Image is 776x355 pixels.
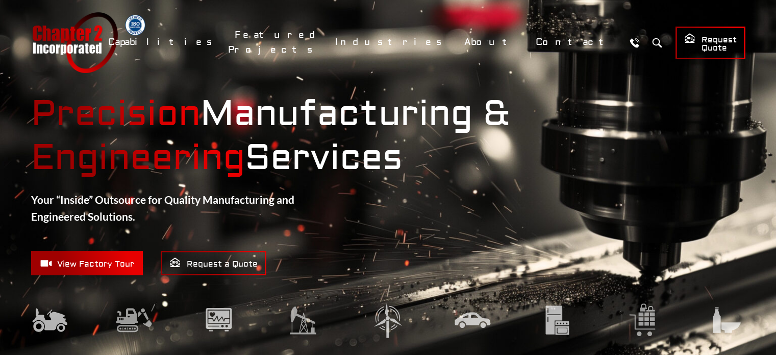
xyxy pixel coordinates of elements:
[31,251,143,275] a: View Factory Tour
[625,33,644,52] a: Call Us
[102,31,223,53] a: Capabilities
[31,12,118,73] a: Chapter 2 Incorporated
[40,257,134,270] span: View Factory Tour
[458,31,524,53] a: About
[31,136,245,180] mark: Engineering
[31,92,201,136] mark: Precision
[675,27,745,59] a: Request Quote
[31,92,745,180] strong: Manufacturing & Services
[648,33,667,52] button: Search
[529,31,620,53] a: Contact
[31,193,294,223] strong: Your “Inside” Outsource for Quality Manufacturing and Engineered Solutions.
[169,257,258,270] span: Request a Quote
[228,24,323,61] a: Featured Projects
[684,33,737,54] span: Request Quote
[329,31,453,53] a: Industries
[161,251,266,275] a: Request a Quote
